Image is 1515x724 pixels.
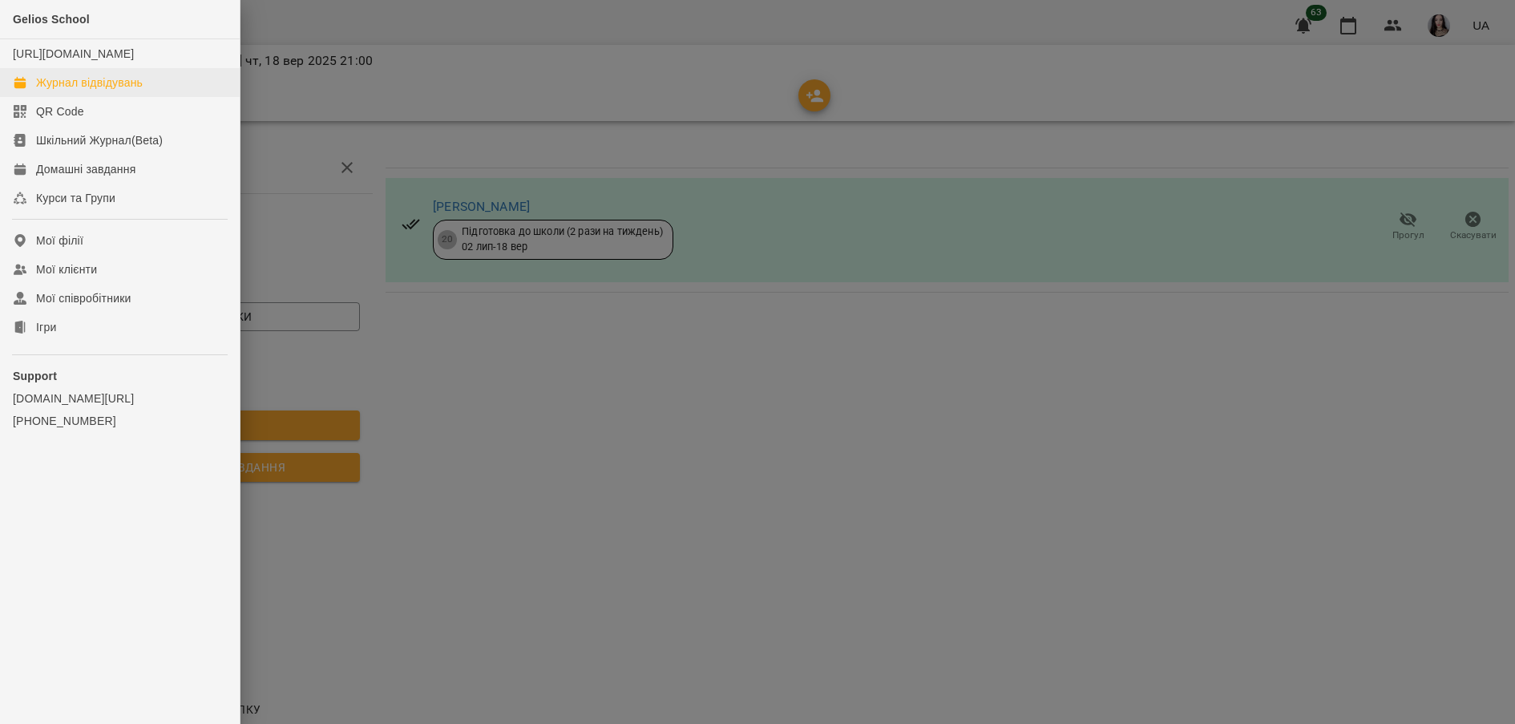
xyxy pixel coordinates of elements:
[13,47,134,60] a: [URL][DOMAIN_NAME]
[13,368,227,384] p: Support
[36,103,84,119] div: QR Code
[36,261,97,277] div: Мої клієнти
[13,390,227,406] a: [DOMAIN_NAME][URL]
[36,233,83,249] div: Мої філії
[36,319,56,335] div: Ігри
[13,13,90,26] span: Gelios School
[36,161,135,177] div: Домашні завдання
[36,132,163,148] div: Шкільний Журнал(Beta)
[13,413,227,429] a: [PHONE_NUMBER]
[36,190,115,206] div: Курси та Групи
[36,290,131,306] div: Мої співробітники
[36,75,143,91] div: Журнал відвідувань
